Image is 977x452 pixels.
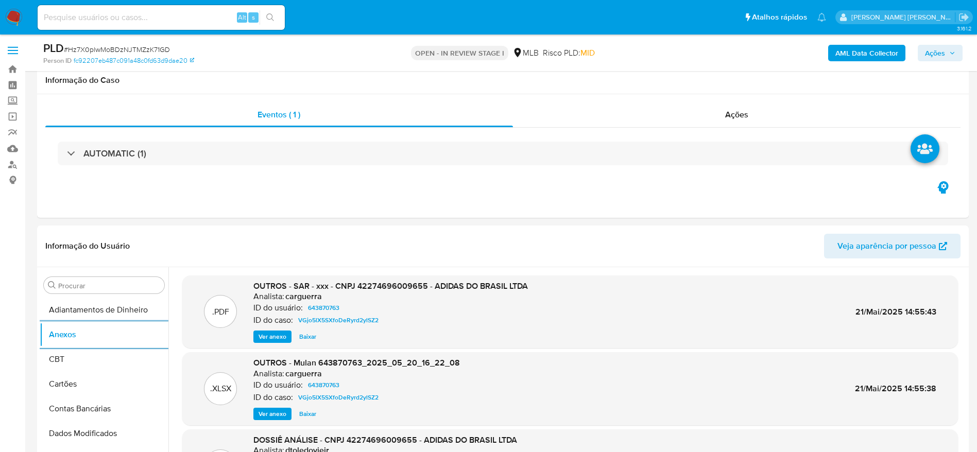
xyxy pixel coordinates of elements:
p: .XLSX [210,383,231,394]
a: VGjo5lX5SXfoDeRyrd2ylSZ2 [294,314,383,326]
span: 643870763 [308,379,339,391]
span: Atalhos rápidos [752,12,807,23]
button: Ver anexo [253,331,292,343]
p: OPEN - IN REVIEW STAGE I [411,46,508,60]
span: MID [580,47,595,59]
button: Adiantamentos de Dinheiro [40,298,168,322]
h1: Informação do Caso [45,75,961,85]
span: # Hz7X0plwMoBDzNJTMZzK71GD [64,44,170,55]
p: ID do caso: [253,392,293,403]
input: Pesquise usuários ou casos... [38,11,285,24]
button: Contas Bancárias [40,396,168,421]
span: Ver anexo [259,332,286,342]
span: 21/Mai/2025 14:55:43 [855,306,936,318]
span: OUTROS - Mulan 643870763_2025_05_20_16_22_08 [253,357,460,369]
a: 643870763 [304,379,344,391]
h1: Informação do Usuário [45,241,130,251]
span: 21/Mai/2025 14:55:38 [855,383,936,394]
a: VGjo5lX5SXfoDeRyrd2ylSZ2 [294,391,383,404]
span: Ver anexo [259,409,286,419]
p: Analista: [253,291,284,302]
span: VGjo5lX5SXfoDeRyrd2ylSZ2 [298,391,379,404]
span: VGjo5lX5SXfoDeRyrd2ylSZ2 [298,314,379,326]
input: Procurar [58,281,160,290]
div: MLB [512,47,539,59]
span: s [252,12,255,22]
button: AML Data Collector [828,45,905,61]
span: Baixar [299,409,316,419]
a: fc92207eb487c091a48c0fd63d9dae20 [74,56,194,65]
button: Baixar [294,408,321,420]
p: ID do usuário: [253,303,303,313]
span: Baixar [299,332,316,342]
h6: carguerra [285,291,322,302]
span: Veja aparência por pessoa [837,234,936,258]
div: AUTOMATIC (1) [58,142,948,165]
button: Ver anexo [253,408,292,420]
p: Analista: [253,369,284,379]
button: Anexos [40,322,168,347]
b: Person ID [43,56,72,65]
span: Ações [925,45,945,61]
a: 643870763 [304,302,344,314]
a: Sair [958,12,969,23]
button: Ações [918,45,963,61]
h3: AUTOMATIC (1) [83,148,146,159]
h6: carguerra [285,369,322,379]
span: 643870763 [308,302,339,314]
p: ID do caso: [253,315,293,325]
span: OUTROS - SAR - xxx - CNPJ 42274696009655 - ADIDAS DO BRASIL LTDA [253,280,528,292]
span: Ações [725,109,748,120]
p: ID do usuário: [253,380,303,390]
p: lucas.santiago@mercadolivre.com [851,12,955,22]
button: CBT [40,347,168,372]
b: PLD [43,40,64,56]
a: Notificações [817,13,826,22]
button: Veja aparência por pessoa [824,234,961,258]
button: Cartões [40,372,168,396]
span: DOSSIÊ ANÁLISE - CNPJ 42274696009655 - ADIDAS DO BRASIL LTDA [253,434,517,446]
button: Dados Modificados [40,421,168,446]
button: search-icon [260,10,281,25]
span: Eventos ( 1 ) [258,109,300,120]
p: .PDF [212,306,229,318]
span: Risco PLD: [543,47,595,59]
button: Procurar [48,281,56,289]
button: Baixar [294,331,321,343]
b: AML Data Collector [835,45,898,61]
span: Alt [238,12,246,22]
